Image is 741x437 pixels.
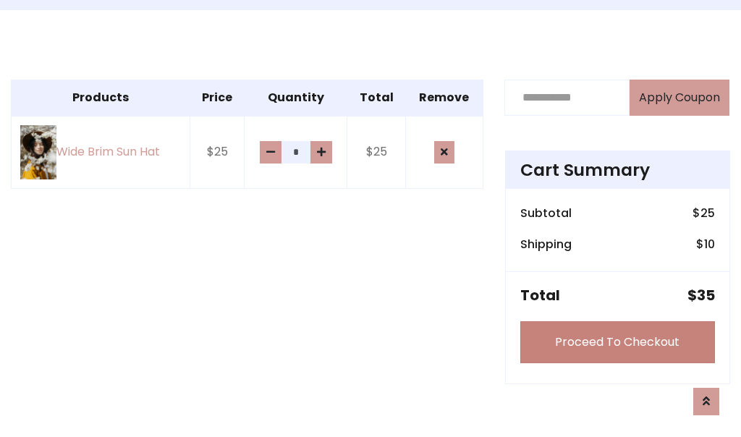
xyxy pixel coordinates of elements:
span: 10 [704,236,715,253]
button: Apply Coupon [630,80,729,116]
th: Quantity [245,80,347,116]
h6: $ [693,206,715,220]
th: Total [347,80,405,116]
th: Products [12,80,190,116]
h5: $ [687,287,715,304]
h6: Subtotal [520,206,572,220]
h6: $ [696,237,715,251]
td: $25 [347,116,405,189]
a: Proceed To Checkout [520,321,715,363]
a: Wide Brim Sun Hat [20,125,181,179]
h4: Cart Summary [520,160,715,180]
h6: Shipping [520,237,572,251]
span: 35 [697,285,715,305]
span: 25 [700,205,715,221]
h5: Total [520,287,560,304]
th: Price [190,80,245,116]
th: Remove [406,80,483,116]
td: $25 [190,116,245,189]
